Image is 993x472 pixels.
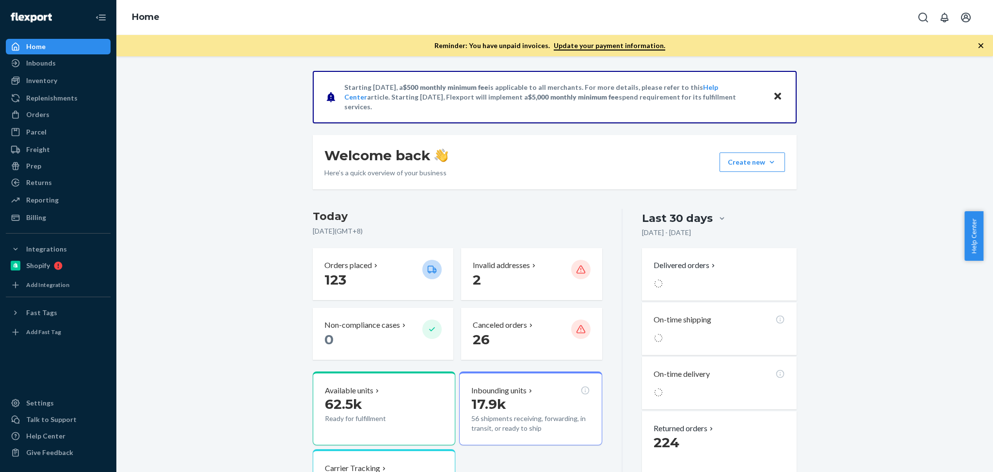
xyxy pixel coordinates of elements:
[771,90,784,104] button: Close
[473,320,527,331] p: Canceled orders
[6,324,111,340] a: Add Fast Tag
[132,12,160,22] a: Home
[654,369,710,380] p: On-time delivery
[26,145,50,154] div: Freight
[6,142,111,157] a: Freight
[26,448,73,457] div: Give Feedback
[26,127,47,137] div: Parcel
[313,308,453,360] button: Non-compliance cases 0
[313,226,602,236] p: [DATE] ( GMT+8 )
[26,110,49,119] div: Orders
[6,210,111,225] a: Billing
[325,396,362,412] span: 62.5k
[26,281,69,289] div: Add Integration
[654,423,715,434] button: Returned orders
[313,371,455,445] button: Available units62.5kReady for fulfillment
[344,83,764,112] p: Starting [DATE], a is applicable to all merchants. For more details, please refer to this article...
[461,308,602,360] button: Canceled orders 26
[471,396,506,412] span: 17.9k
[26,431,65,441] div: Help Center
[26,328,61,336] div: Add Fast Tag
[935,8,954,27] button: Open notifications
[324,331,334,348] span: 0
[6,39,111,54] a: Home
[554,41,665,51] a: Update your payment information.
[964,211,983,261] button: Help Center
[6,124,111,140] a: Parcel
[642,211,713,226] div: Last 30 days
[11,13,52,22] img: Flexport logo
[324,147,448,164] h1: Welcome back
[471,414,590,433] p: 56 shipments receiving, forwarding, in transit, or ready to ship
[26,161,41,171] div: Prep
[6,395,111,411] a: Settings
[6,277,111,293] a: Add Integration
[6,241,111,257] button: Integrations
[473,271,481,288] span: 2
[26,261,50,270] div: Shopify
[324,260,372,271] p: Orders placed
[434,41,665,51] p: Reminder: You have unpaid invoices.
[313,248,453,300] button: Orders placed 123
[124,3,167,32] ol: breadcrumbs
[473,331,490,348] span: 26
[461,248,602,300] button: Invalid addresses 2
[654,314,711,325] p: On-time shipping
[956,8,976,27] button: Open account menu
[6,428,111,444] a: Help Center
[403,83,488,91] span: $500 monthly minimum fee
[26,195,59,205] div: Reporting
[324,320,400,331] p: Non-compliance cases
[6,175,111,190] a: Returns
[313,209,602,224] h3: Today
[26,415,77,424] div: Talk to Support
[6,55,111,71] a: Inbounds
[6,158,111,174] a: Prep
[26,58,56,68] div: Inbounds
[26,42,46,51] div: Home
[6,90,111,106] a: Replenishments
[324,168,448,178] p: Here’s a quick overview of your business
[654,260,717,271] button: Delivered orders
[91,8,111,27] button: Close Navigation
[642,228,691,237] p: [DATE] - [DATE]
[6,305,111,320] button: Fast Tags
[6,107,111,122] a: Orders
[6,412,111,427] button: Talk to Support
[6,445,111,460] button: Give Feedback
[6,192,111,208] a: Reporting
[26,244,67,254] div: Integrations
[325,414,415,423] p: Ready for fulfillment
[6,73,111,88] a: Inventory
[473,260,530,271] p: Invalid addresses
[720,152,785,172] button: Create new
[26,308,57,318] div: Fast Tags
[6,258,111,273] a: Shopify
[26,93,78,103] div: Replenishments
[913,8,933,27] button: Open Search Box
[324,271,346,288] span: 123
[325,385,373,396] p: Available units
[26,178,52,187] div: Returns
[459,371,602,445] button: Inbounding units17.9k56 shipments receiving, forwarding, in transit, or ready to ship
[654,434,679,451] span: 224
[434,149,448,162] img: hand-wave emoji
[26,398,54,408] div: Settings
[26,76,57,85] div: Inventory
[471,385,527,396] p: Inbounding units
[26,213,46,222] div: Billing
[528,93,619,101] span: $5,000 monthly minimum fee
